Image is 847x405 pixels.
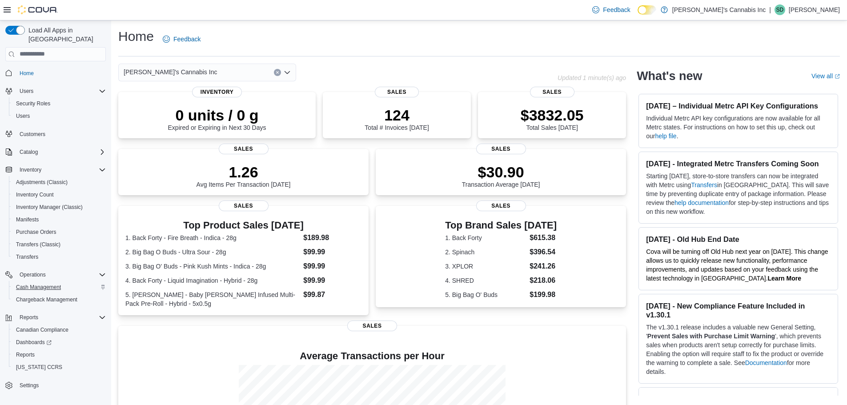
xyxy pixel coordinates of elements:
[12,252,42,262] a: Transfers
[646,114,831,140] p: Individual Metrc API key configurations are now available for all Metrc states. For instructions ...
[16,241,60,248] span: Transfers (Classic)
[25,26,106,44] span: Load All Apps in [GEOGRAPHIC_DATA]
[9,97,109,110] button: Security Roles
[2,85,109,97] button: Users
[20,382,39,389] span: Settings
[462,163,540,181] p: $30.90
[125,290,300,308] dt: 5. [PERSON_NAME] - Baby [PERSON_NAME] Infused Multi-Pack Pre-Roll - Hybrid - 5x0.5g
[16,326,68,333] span: Canadian Compliance
[20,314,38,321] span: Reports
[303,247,361,257] dd: $99.99
[16,164,106,175] span: Inventory
[445,262,526,271] dt: 3. XPLOR
[445,233,526,242] dt: 1. Back Forty
[9,176,109,188] button: Adjustments (Classic)
[12,294,81,305] a: Chargeback Management
[20,271,46,278] span: Operations
[646,159,831,168] h3: [DATE] - Integrated Metrc Transfers Coming Soon
[125,233,300,242] dt: 1. Back Forty - Fire Breath - Indica - 28g
[284,69,291,76] button: Open list of options
[776,4,784,15] span: SD
[9,238,109,251] button: Transfers (Classic)
[530,247,557,257] dd: $396.54
[16,380,42,391] a: Settings
[16,68,37,79] a: Home
[530,289,557,300] dd: $199.98
[20,148,38,156] span: Catalog
[445,290,526,299] dt: 5. Big Bag O' Buds
[16,312,106,323] span: Reports
[2,311,109,324] button: Reports
[637,69,702,83] h2: What's new
[16,129,49,140] a: Customers
[2,146,109,158] button: Catalog
[219,200,269,211] span: Sales
[691,181,717,188] a: Transfers
[16,179,68,186] span: Adjustments (Classic)
[768,275,801,282] a: Learn More
[124,67,217,77] span: [PERSON_NAME]'s Cannabis Inc
[672,4,766,15] p: [PERSON_NAME]'s Cannabis Inc
[16,269,106,280] span: Operations
[9,281,109,293] button: Cash Management
[12,202,86,213] a: Inventory Manager (Classic)
[674,199,729,206] a: help documentation
[12,214,42,225] a: Manifests
[646,101,831,110] h3: [DATE] – Individual Metrc API Key Configurations
[9,293,109,306] button: Chargeback Management
[2,128,109,140] button: Customers
[16,86,37,96] button: Users
[16,100,50,107] span: Security Roles
[365,106,429,124] p: 124
[16,296,77,303] span: Chargeback Management
[445,220,557,231] h3: Top Brand Sales [DATE]
[521,106,584,131] div: Total Sales [DATE]
[20,88,33,95] span: Users
[9,349,109,361] button: Reports
[125,248,300,257] dt: 2. Big Bag O Buds - Ultra Sour - 28g
[646,235,831,244] h3: [DATE] - Old Hub End Date
[20,70,34,77] span: Home
[9,110,109,122] button: Users
[168,106,266,124] p: 0 units / 0 g
[197,163,291,188] div: Avg Items Per Transaction [DATE]
[12,282,64,293] a: Cash Management
[530,233,557,243] dd: $615.38
[16,191,54,198] span: Inventory Count
[16,204,83,211] span: Inventory Manager (Classic)
[9,336,109,349] a: Dashboards
[646,301,831,319] h3: [DATE] - New Compliance Feature Included in v1.30.1
[655,132,676,140] a: help file
[12,189,57,200] a: Inventory Count
[445,276,526,285] dt: 4. SHRED
[20,131,45,138] span: Customers
[125,351,619,361] h4: Average Transactions per Hour
[12,111,33,121] a: Users
[16,147,41,157] button: Catalog
[12,202,106,213] span: Inventory Manager (Classic)
[530,275,557,286] dd: $218.06
[12,282,106,293] span: Cash Management
[476,144,526,154] span: Sales
[18,5,58,14] img: Cova
[789,4,840,15] p: [PERSON_NAME]
[347,321,397,331] span: Sales
[168,106,266,131] div: Expired or Expiring in Next 30 Days
[12,111,106,121] span: Users
[12,337,55,348] a: Dashboards
[159,30,204,48] a: Feedback
[12,337,106,348] span: Dashboards
[530,261,557,272] dd: $241.26
[12,214,106,225] span: Manifests
[12,189,106,200] span: Inventory Count
[12,252,106,262] span: Transfers
[2,67,109,80] button: Home
[462,163,540,188] div: Transaction Average [DATE]
[530,87,574,97] span: Sales
[2,269,109,281] button: Operations
[16,312,42,323] button: Reports
[125,262,300,271] dt: 3. Big Bag O' Buds - Pink Kush Mints - Indica - 28g
[16,164,45,175] button: Inventory
[16,269,49,280] button: Operations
